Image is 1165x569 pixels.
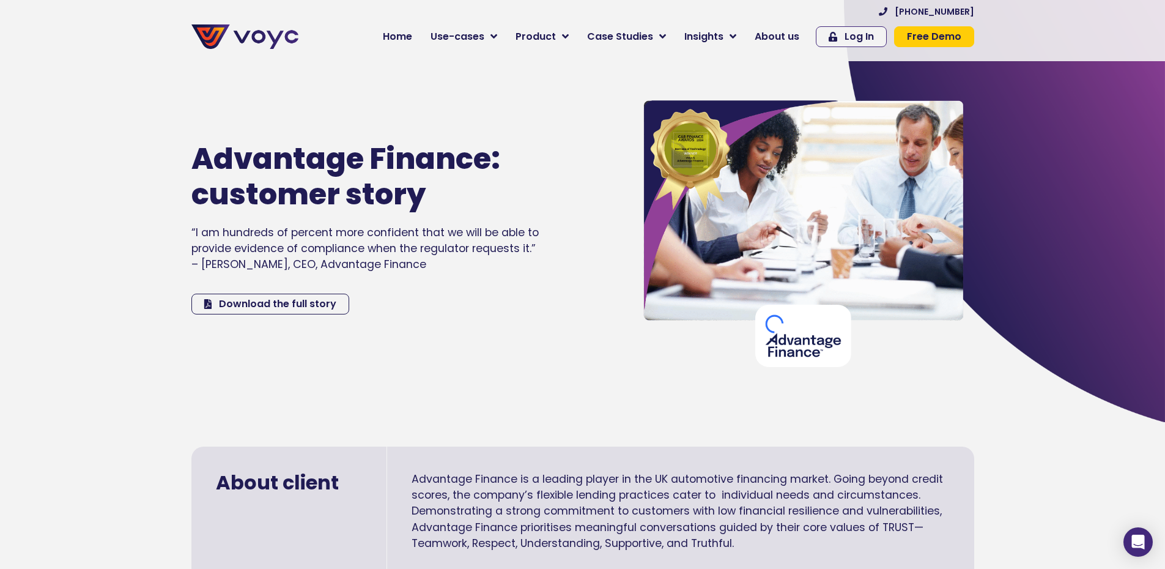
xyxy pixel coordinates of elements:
a: Home [374,24,421,49]
span: Product [516,29,556,44]
span: Download the full story [219,299,336,309]
img: voyc-full-logo [191,24,298,49]
img: advantage finance logo [755,305,851,367]
span: Home [383,29,412,44]
a: Free Demo [894,26,974,47]
span: About us [755,29,799,44]
a: Case Studies [578,24,675,49]
a: Use-cases [421,24,506,49]
span: Advantage Finance is a leading player in the UK automotive financing market. Going beyond credit ... [412,472,943,551]
span: Insights [684,29,723,44]
span: Log In [845,32,874,42]
a: Product [506,24,578,49]
a: Log In [816,26,887,47]
h2: About client [216,471,362,494]
a: [PHONE_NUMBER] [879,7,974,16]
span: [PHONE_NUMBER] [895,7,974,16]
a: Download the full story [191,294,349,314]
div: Open Intercom Messenger [1123,527,1153,557]
span: Case Studies [587,29,653,44]
h1: Advantage Finance: customer story [191,141,505,212]
a: Insights [675,24,745,49]
span: Use-cases [431,29,484,44]
a: About us [745,24,808,49]
span: “I am hundreds of percent more confident that we will be able to provide evidence of compliance w... [191,225,539,272]
span: Free Demo [907,32,961,42]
